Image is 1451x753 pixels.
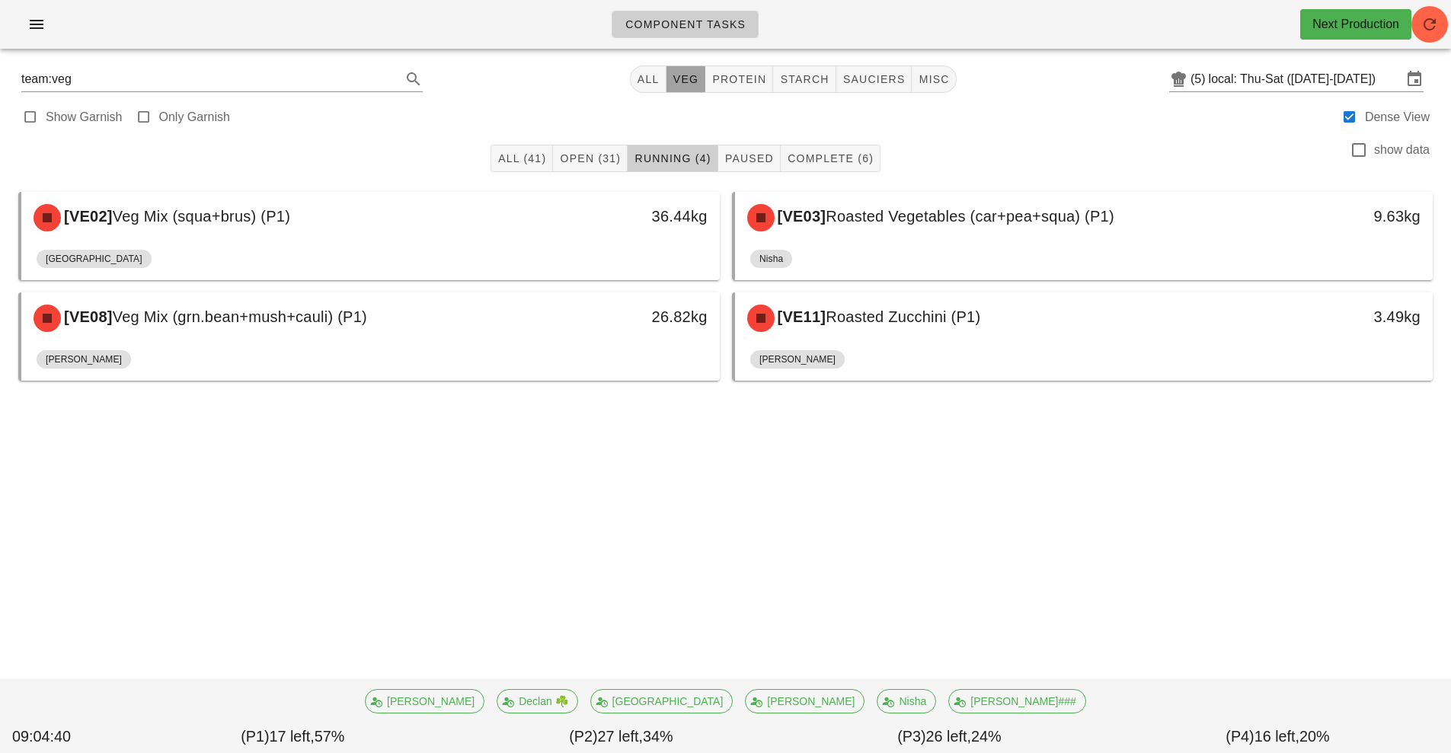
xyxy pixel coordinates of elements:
[673,73,699,85] span: veg
[711,73,766,85] span: protein
[628,145,718,172] button: Running (4)
[637,73,660,85] span: All
[552,305,707,329] div: 26.82kg
[46,110,123,125] label: Show Garnish
[612,11,759,38] a: Component Tasks
[705,65,773,93] button: protein
[724,152,774,164] span: Paused
[46,350,122,369] span: [PERSON_NAME]
[1365,110,1430,125] label: Dense View
[61,308,113,325] span: [VE08]
[826,208,1114,225] span: Roasted Vegetables (car+pea+squa) (P1)
[552,204,707,228] div: 36.44kg
[1191,72,1209,87] div: (5)
[759,250,783,268] span: Nisha
[836,65,912,93] button: sauciers
[634,152,711,164] span: Running (4)
[559,152,621,164] span: Open (31)
[630,65,666,93] button: All
[497,152,546,164] span: All (41)
[1266,305,1421,329] div: 3.49kg
[842,73,906,85] span: sauciers
[666,65,706,93] button: veg
[912,65,956,93] button: misc
[113,308,367,325] span: Veg Mix (grn.bean+mush+cauli) (P1)
[918,73,949,85] span: misc
[759,350,836,369] span: [PERSON_NAME]
[625,18,746,30] span: Component Tasks
[1266,204,1421,228] div: 9.63kg
[1374,142,1430,158] label: show data
[773,65,836,93] button: starch
[781,145,881,172] button: Complete (6)
[113,208,290,225] span: Veg Mix (squa+brus) (P1)
[775,208,826,225] span: [VE03]
[491,145,553,172] button: All (41)
[826,308,980,325] span: Roasted Zucchini (P1)
[61,208,113,225] span: [VE02]
[779,73,829,85] span: starch
[159,110,230,125] label: Only Garnish
[553,145,628,172] button: Open (31)
[775,308,826,325] span: [VE11]
[787,152,874,164] span: Complete (6)
[1312,15,1399,34] div: Next Production
[46,250,142,268] span: [GEOGRAPHIC_DATA]
[718,145,781,172] button: Paused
